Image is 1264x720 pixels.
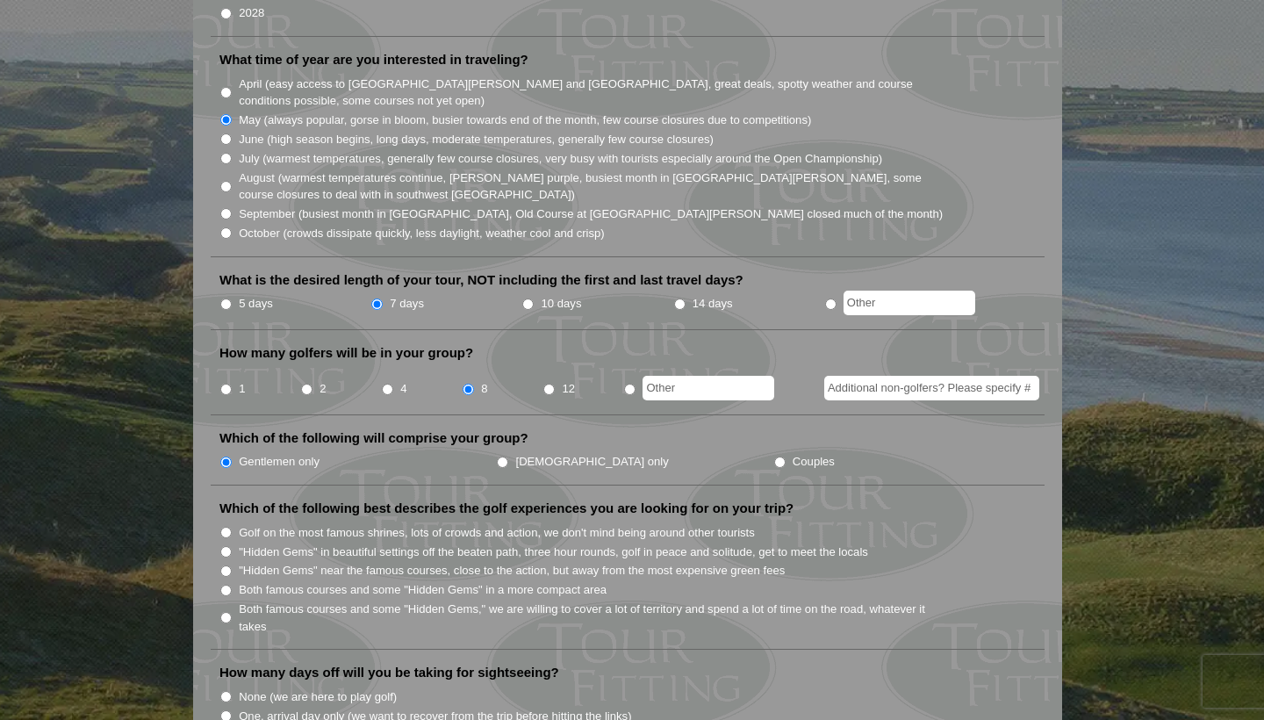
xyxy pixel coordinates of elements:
[239,688,397,706] label: None (we are here to play golf)
[219,271,743,289] label: What is the desired length of your tour, NOT including the first and last travel days?
[390,295,424,313] label: 7 days
[239,601,944,635] label: Both famous courses and some "Hidden Gems," we are willing to cover a lot of territory and spend ...
[239,131,714,148] label: June (high season begins, long days, moderate temperatures, generally few course closures)
[219,664,559,681] label: How many days off will you be taking for sightseeing?
[219,500,794,517] label: Which of the following best describes the golf experiences you are looking for on your trip?
[219,51,528,68] label: What time of year are you interested in traveling?
[693,295,733,313] label: 14 days
[239,380,245,398] label: 1
[562,380,575,398] label: 12
[542,295,582,313] label: 10 days
[516,453,669,471] label: [DEMOGRAPHIC_DATA] only
[239,225,605,242] label: October (crowds dissipate quickly, less daylight, weather cool and crisp)
[239,581,607,599] label: Both famous courses and some "Hidden Gems" in a more compact area
[219,429,528,447] label: Which of the following will comprise your group?
[239,562,785,580] label: "Hidden Gems" near the famous courses, close to the action, but away from the most expensive gree...
[844,291,975,315] input: Other
[239,112,811,129] label: May (always popular, gorse in bloom, busier towards end of the month, few course closures due to ...
[219,344,473,362] label: How many golfers will be in your group?
[239,524,755,542] label: Golf on the most famous shrines, lots of crowds and action, we don't mind being around other tour...
[239,544,868,561] label: "Hidden Gems" in beautiful settings off the beaten path, three hour rounds, golf in peace and sol...
[481,380,487,398] label: 8
[400,380,406,398] label: 4
[239,76,944,110] label: April (easy access to [GEOGRAPHIC_DATA][PERSON_NAME] and [GEOGRAPHIC_DATA], great deals, spotty w...
[239,169,944,204] label: August (warmest temperatures continue, [PERSON_NAME] purple, busiest month in [GEOGRAPHIC_DATA][P...
[239,453,320,471] label: Gentlemen only
[239,150,882,168] label: July (warmest temperatures, generally few course closures, very busy with tourists especially aro...
[239,295,273,313] label: 5 days
[643,376,774,400] input: Other
[239,4,264,22] label: 2028
[320,380,326,398] label: 2
[793,453,835,471] label: Couples
[824,376,1039,400] input: Additional non-golfers? Please specify #
[239,205,943,223] label: September (busiest month in [GEOGRAPHIC_DATA], Old Course at [GEOGRAPHIC_DATA][PERSON_NAME] close...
